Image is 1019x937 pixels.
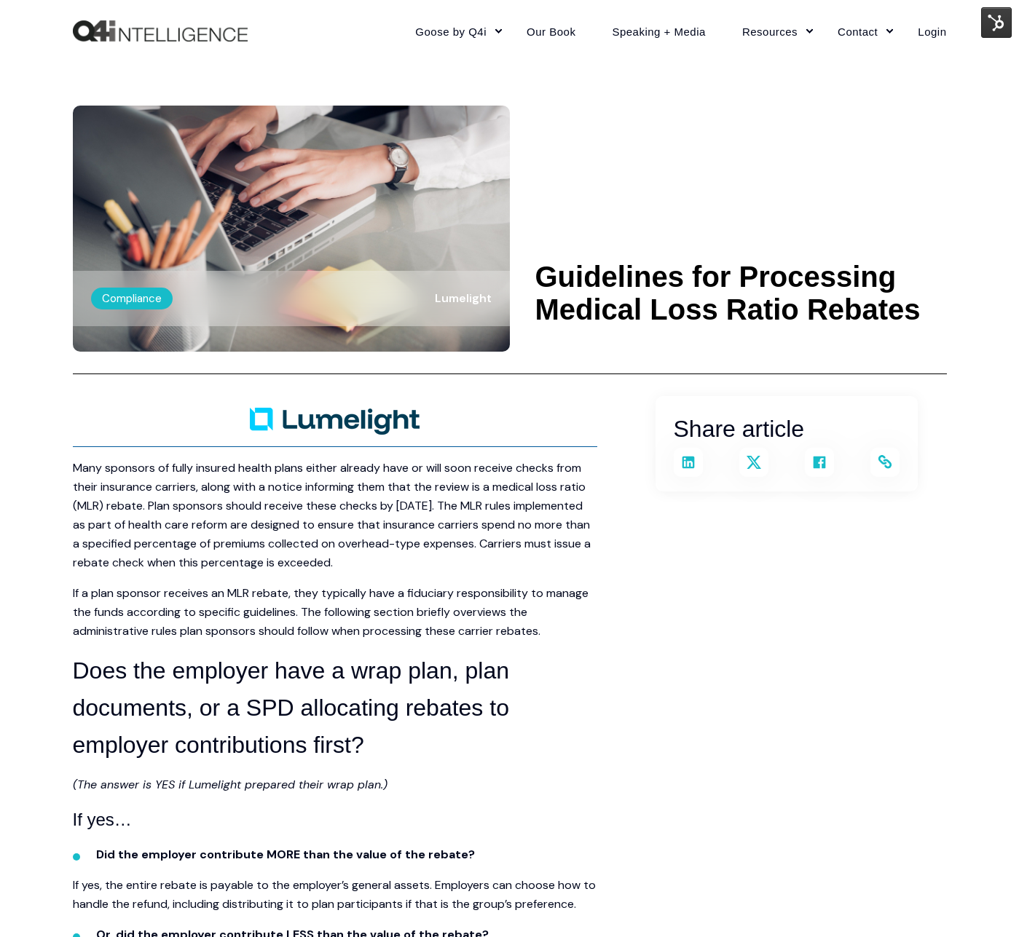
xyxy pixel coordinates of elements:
h3: Does the employer have a wrap plan, plan documents, or a SPD allocating rebates to employer contr... [73,652,597,764]
span: If a plan sponsor receives an MLR rebate, they typically have a fiduciary responsibility to manag... [73,585,589,638]
a: Back to Home [73,20,248,42]
span: Did the employer contribute MORE than the value of the rebate? [96,847,475,862]
img: Lumelight-Logo-Primary-RGB [250,408,420,435]
h3: Share article [674,411,900,448]
span: Lumelight [435,290,492,306]
h4: If yes… [73,806,597,834]
img: HubSpot Tools Menu Toggle [981,7,1012,38]
span: Many sponsors of fully insured health plans either already have or will soon receive checks from ... [73,460,591,570]
em: (The answer is YES if Lumelight prepared their wrap plan.) [73,777,387,792]
img: Q4intelligence, LLC logo [73,20,248,42]
span: If yes, the entire rebate is payable to the employer’s general assets. Employers can choose how t... [73,877,596,912]
label: Compliance [91,288,173,309]
h1: Guidelines for Processing Medical Loss Ratio Rebates [535,261,947,326]
img: Someone at a computer processing a MLR [73,106,510,352]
